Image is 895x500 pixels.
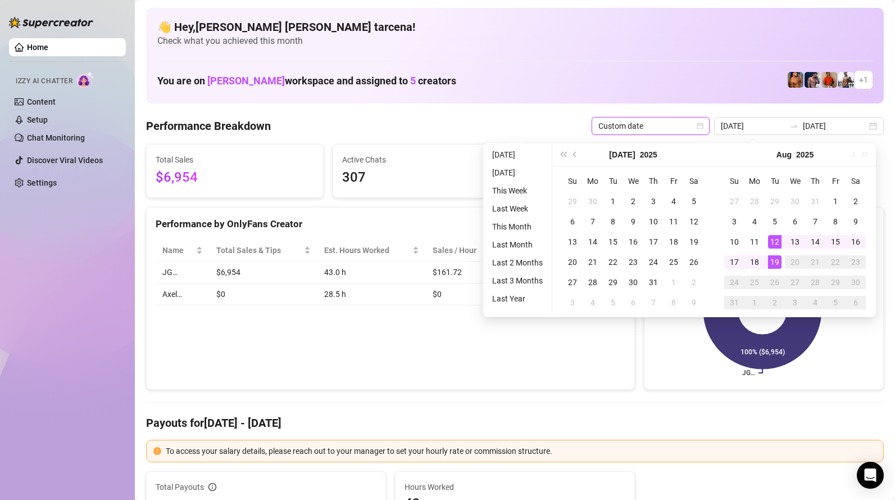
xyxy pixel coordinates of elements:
[684,252,704,272] td: 2025-07-26
[808,215,822,228] div: 7
[765,252,785,272] td: 2025-08-19
[664,211,684,232] td: 2025-07-11
[583,272,603,292] td: 2025-07-28
[664,232,684,252] td: 2025-07-18
[210,283,317,305] td: $0
[808,235,822,249] div: 14
[583,191,603,211] td: 2025-06-30
[768,195,782,208] div: 29
[566,195,579,208] div: 29
[765,191,785,211] td: 2025-07-29
[829,296,842,309] div: 5
[156,167,314,188] span: $6,954
[623,272,643,292] td: 2025-07-30
[156,240,210,262] th: Name
[667,215,680,228] div: 11
[643,211,664,232] td: 2025-07-10
[410,75,416,87] span: 5
[808,296,822,309] div: 4
[647,296,660,309] div: 7
[805,252,825,272] td: 2025-08-21
[603,272,623,292] td: 2025-07-29
[606,195,620,208] div: 1
[768,255,782,269] div: 19
[586,195,599,208] div: 30
[789,121,798,130] span: swap-right
[488,148,547,161] li: [DATE]
[808,276,822,289] div: 28
[207,75,285,87] span: [PERSON_NAME]
[433,244,492,256] span: Sales / Hour
[728,235,741,249] div: 10
[744,292,765,313] td: 2025-09-01
[744,272,765,292] td: 2025-08-25
[27,115,48,124] a: Setup
[606,276,620,289] div: 29
[724,272,744,292] td: 2025-08-24
[825,211,846,232] td: 2025-08-08
[846,191,866,211] td: 2025-08-02
[562,211,583,232] td: 2025-07-06
[562,252,583,272] td: 2025-07-20
[643,171,664,191] th: Th
[829,235,842,249] div: 15
[744,252,765,272] td: 2025-08-18
[583,252,603,272] td: 2025-07-21
[684,211,704,232] td: 2025-07-12
[157,35,873,47] span: Check what you achieved this month
[849,255,862,269] div: 23
[27,43,48,52] a: Home
[744,191,765,211] td: 2025-07-28
[557,143,569,166] button: Last year (Control + left)
[562,171,583,191] th: Su
[562,272,583,292] td: 2025-07-27
[821,72,837,88] img: Justin
[623,211,643,232] td: 2025-07-09
[342,167,501,188] span: 307
[586,255,599,269] div: 21
[566,296,579,309] div: 3
[684,232,704,252] td: 2025-07-19
[488,292,547,305] li: Last Year
[27,156,103,165] a: Discover Viral Videos
[765,211,785,232] td: 2025-08-05
[566,276,579,289] div: 27
[849,276,862,289] div: 30
[724,211,744,232] td: 2025-08-03
[488,202,547,215] li: Last Week
[603,211,623,232] td: 2025-07-08
[825,191,846,211] td: 2025-08-01
[583,292,603,313] td: 2025-08-04
[825,272,846,292] td: 2025-08-29
[687,215,701,228] div: 12
[626,255,640,269] div: 23
[785,272,805,292] td: 2025-08-27
[748,296,761,309] div: 1
[156,154,314,166] span: Total Sales
[166,445,876,457] div: To access your salary details, please reach out to your manager to set your hourly rate or commis...
[667,296,680,309] div: 8
[788,255,802,269] div: 20
[687,235,701,249] div: 19
[849,235,862,249] div: 16
[156,481,204,493] span: Total Payouts
[488,220,547,233] li: This Month
[721,120,785,132] input: Start date
[606,296,620,309] div: 5
[728,296,741,309] div: 31
[210,240,317,262] th: Total Sales & Tips
[626,276,640,289] div: 30
[626,215,640,228] div: 9
[788,72,803,88] img: JG
[697,123,703,129] span: calendar
[9,17,93,28] img: logo-BBDzfeDw.svg
[566,255,579,269] div: 20
[603,252,623,272] td: 2025-07-22
[664,171,684,191] th: Fr
[586,296,599,309] div: 4
[342,154,501,166] span: Active Chats
[808,255,822,269] div: 21
[603,292,623,313] td: 2025-08-05
[156,217,625,232] div: Performance by OnlyFans Creator
[846,211,866,232] td: 2025-08-09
